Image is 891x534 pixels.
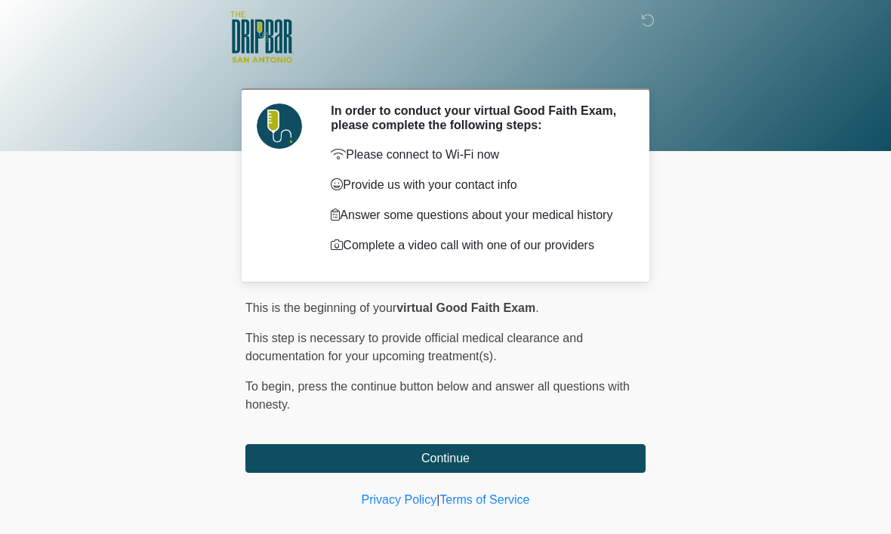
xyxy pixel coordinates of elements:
[245,444,646,473] button: Continue
[257,103,302,149] img: Agent Avatar
[245,380,630,411] span: press the continue button below and answer all questions with honesty.
[436,493,439,506] a: |
[439,493,529,506] a: Terms of Service
[331,206,623,224] p: Answer some questions about your medical history
[331,176,623,194] p: Provide us with your contact info
[535,301,538,314] span: .
[362,493,437,506] a: Privacy Policy
[331,146,623,164] p: Please connect to Wi-Fi now
[245,301,396,314] span: This is the beginning of your
[331,236,623,255] p: Complete a video call with one of our providers
[331,103,623,132] h2: In order to conduct your virtual Good Faith Exam, please complete the following steps:
[230,11,292,64] img: The DRIPBaR - San Antonio Fossil Creek Logo
[396,301,535,314] strong: virtual Good Faith Exam
[245,332,583,363] span: This step is necessary to provide official medical clearance and documentation for your upcoming ...
[245,380,298,393] span: To begin,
